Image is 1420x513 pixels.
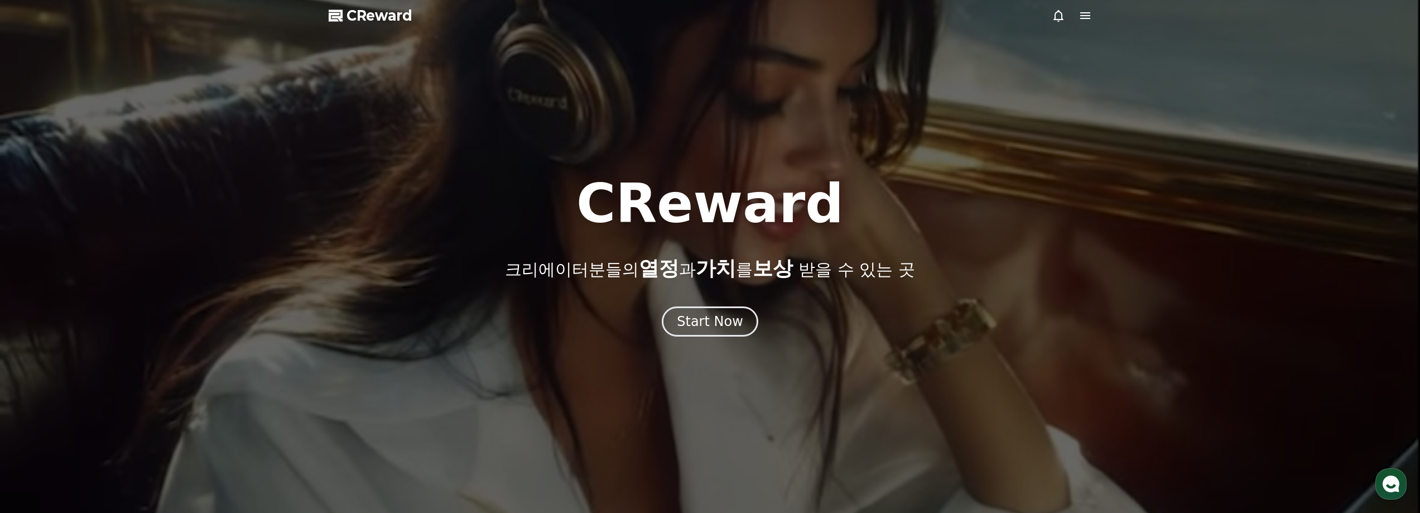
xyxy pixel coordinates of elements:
[102,371,115,380] span: 대화
[144,354,214,382] a: 설정
[346,7,412,25] span: CReward
[505,257,914,280] p: 크리에이터분들의 과 를 받을 수 있는 곳
[753,257,793,280] span: 보상
[3,354,74,382] a: 홈
[662,306,758,337] button: Start Now
[696,257,736,280] span: 가치
[74,354,144,382] a: 대화
[639,257,679,280] span: 열정
[329,7,412,25] a: CReward
[172,371,186,380] span: 설정
[677,313,743,330] div: Start Now
[35,371,42,380] span: 홈
[576,177,844,231] h1: CReward
[662,318,758,328] a: Start Now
